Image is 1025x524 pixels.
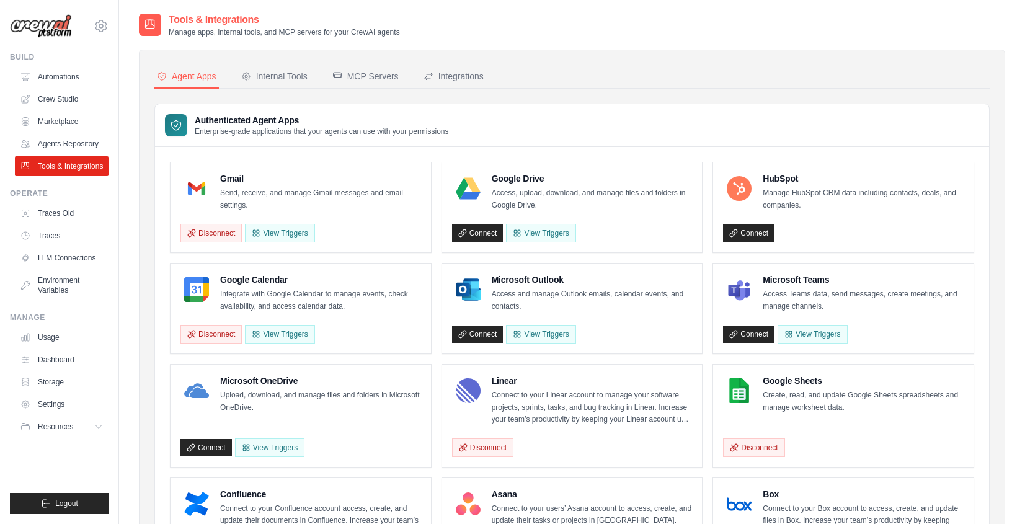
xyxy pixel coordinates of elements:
[506,325,575,344] : View Triggers
[421,65,486,89] button: Integrations
[456,277,481,302] img: Microsoft Outlook Logo
[332,70,399,82] div: MCP Servers
[763,488,964,500] h4: Box
[15,248,109,268] a: LLM Connections
[15,156,109,176] a: Tools & Integrations
[456,176,481,201] img: Google Drive Logo
[763,172,964,185] h4: HubSpot
[763,375,964,387] h4: Google Sheets
[492,288,693,313] p: Access and manage Outlook emails, calendar events, and contacts.
[235,438,304,457] : View Triggers
[10,493,109,514] button: Logout
[15,270,109,300] a: Environment Variables
[239,65,310,89] button: Internal Tools
[184,492,209,517] img: Confluence Logo
[245,325,314,344] button: View Triggers
[184,378,209,403] img: Microsoft OneDrive Logo
[492,187,693,211] p: Access, upload, download, and manage files and folders in Google Drive.
[15,112,109,131] a: Marketplace
[180,224,242,242] button: Disconnect
[220,389,421,414] p: Upload, download, and manage files and folders in Microsoft OneDrive.
[424,70,484,82] div: Integrations
[727,492,752,517] img: Box Logo
[452,326,504,343] a: Connect
[169,27,400,37] p: Manage apps, internal tools, and MCP servers for your CrewAI agents
[220,375,421,387] h4: Microsoft OneDrive
[15,394,109,414] a: Settings
[10,189,109,198] div: Operate
[723,326,774,343] a: Connect
[220,187,421,211] p: Send, receive, and manage Gmail messages and email settings.
[15,417,109,437] button: Resources
[456,378,481,403] img: Linear Logo
[245,224,314,242] : View Triggers
[492,273,693,286] h4: Microsoft Outlook
[184,277,209,302] img: Google Calendar Logo
[220,288,421,313] p: Integrate with Google Calendar to manage events, check availability, and access calendar data.
[15,203,109,223] a: Traces Old
[763,389,964,414] p: Create, read, and update Google Sheets spreadsheets and manage worksheet data.
[10,313,109,322] div: Manage
[220,488,421,500] h4: Confluence
[157,70,216,82] div: Agent Apps
[241,70,308,82] div: Internal Tools
[220,273,421,286] h4: Google Calendar
[492,389,693,426] p: Connect to your Linear account to manage your software projects, sprints, tasks, and bug tracking...
[727,176,752,201] img: HubSpot Logo
[763,273,964,286] h4: Microsoft Teams
[727,378,752,403] img: Google Sheets Logo
[778,325,847,344] : View Triggers
[727,277,752,302] img: Microsoft Teams Logo
[195,114,449,127] h3: Authenticated Agent Apps
[763,288,964,313] p: Access Teams data, send messages, create meetings, and manage channels.
[492,172,693,185] h4: Google Drive
[452,438,513,457] button: Disconnect
[180,439,232,456] a: Connect
[15,134,109,154] a: Agents Repository
[15,327,109,347] a: Usage
[456,492,481,517] img: Asana Logo
[55,499,78,508] span: Logout
[15,372,109,392] a: Storage
[180,325,242,344] button: Disconnect
[154,65,219,89] button: Agent Apps
[723,438,784,457] button: Disconnect
[38,422,73,432] span: Resources
[763,187,964,211] p: Manage HubSpot CRM data including contacts, deals, and companies.
[492,375,693,387] h4: Linear
[195,127,449,136] p: Enterprise-grade applications that your agents can use with your permissions
[330,65,401,89] button: MCP Servers
[15,226,109,246] a: Traces
[15,89,109,109] a: Crew Studio
[184,176,209,201] img: Gmail Logo
[220,172,421,185] h4: Gmail
[452,224,504,242] a: Connect
[169,12,400,27] h2: Tools & Integrations
[15,350,109,370] a: Dashboard
[15,67,109,87] a: Automations
[492,488,693,500] h4: Asana
[723,224,774,242] a: Connect
[506,224,575,242] : View Triggers
[10,14,72,38] img: Logo
[10,52,109,62] div: Build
